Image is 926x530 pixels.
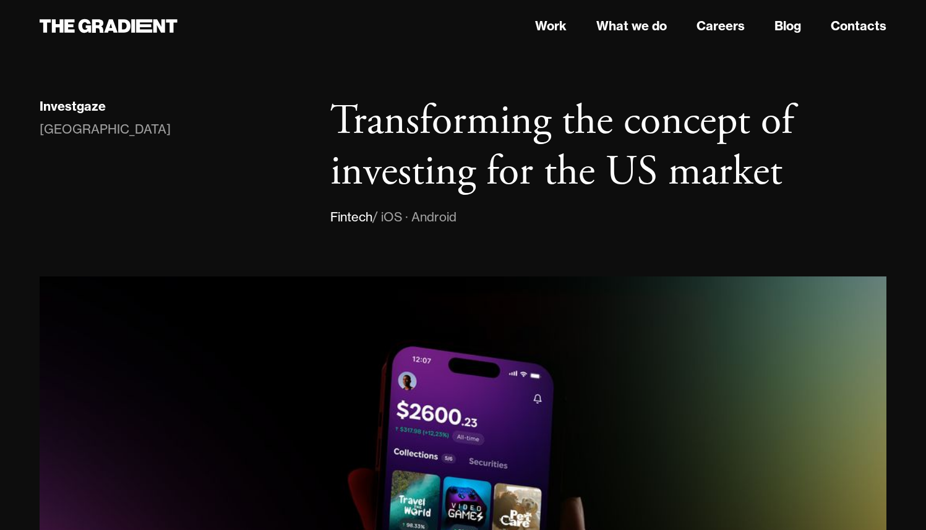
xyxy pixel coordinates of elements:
div: Fintech [330,207,372,227]
div: / iOS · Android [372,207,457,227]
a: Work [535,17,567,35]
div: [GEOGRAPHIC_DATA] [40,119,171,139]
a: What we do [596,17,667,35]
a: Blog [774,17,801,35]
a: Contacts [831,17,886,35]
a: Careers [697,17,745,35]
div: Investgaze [40,98,106,114]
h1: Transforming the concept of investing for the US market [330,96,886,197]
